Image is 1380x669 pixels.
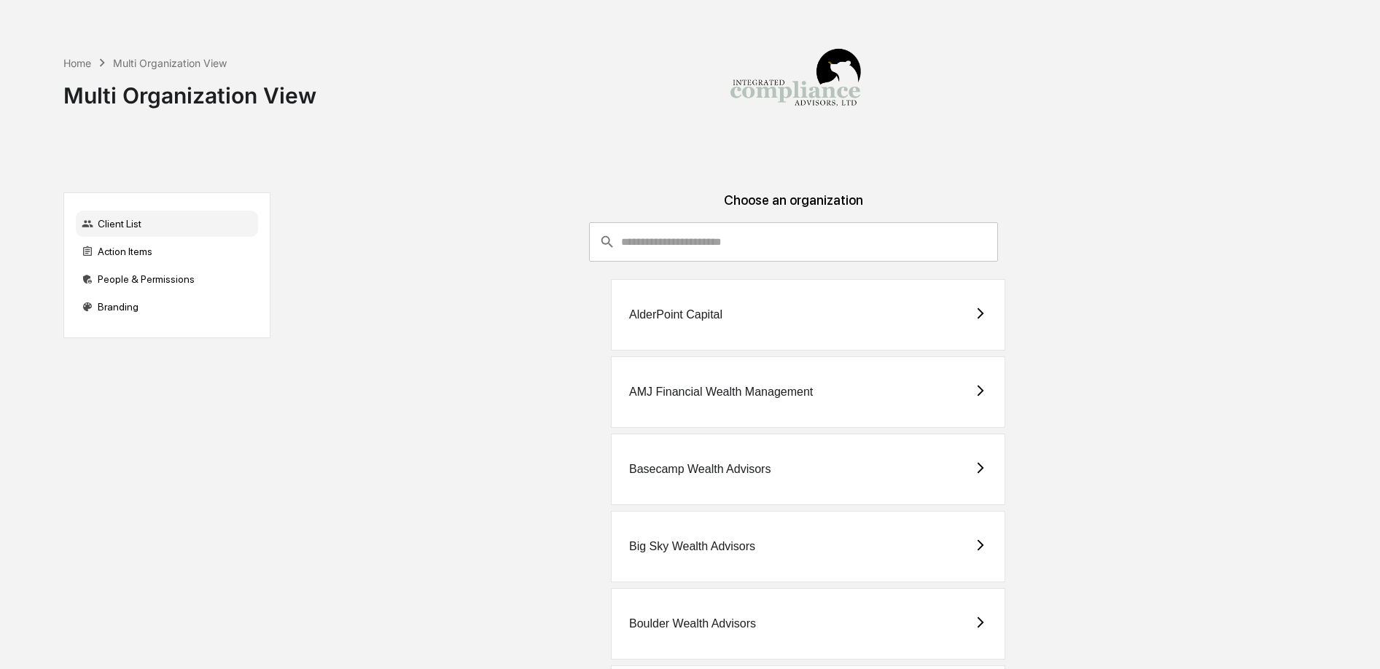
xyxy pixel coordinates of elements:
div: Big Sky Wealth Advisors [629,540,755,553]
div: Client List [76,211,258,237]
div: Choose an organization [282,192,1306,222]
div: Multi Organization View [113,57,227,69]
div: Multi Organization View [63,71,316,109]
img: Integrated Compliance Advisors [722,12,868,157]
div: People & Permissions [76,266,258,292]
div: Boulder Wealth Advisors [629,617,756,630]
div: Branding [76,294,258,320]
div: Action Items [76,238,258,265]
div: AMJ Financial Wealth Management [629,386,813,399]
div: Basecamp Wealth Advisors [629,463,771,476]
div: consultant-dashboard__filter-organizations-search-bar [589,222,998,262]
div: Home [63,57,91,69]
div: AlderPoint Capital [629,308,722,321]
